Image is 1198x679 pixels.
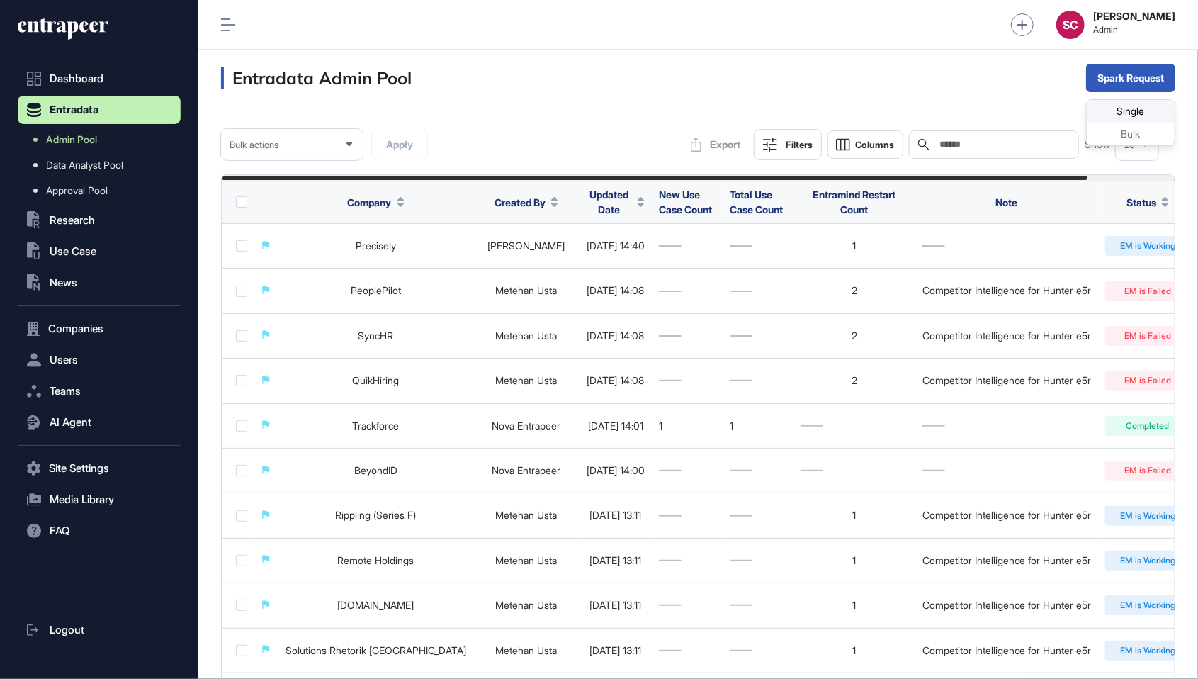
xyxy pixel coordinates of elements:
[488,240,565,252] a: [PERSON_NAME]
[855,140,894,150] span: Columns
[1105,236,1190,256] div: EM is Working
[1085,139,1110,150] span: Show
[587,510,645,521] div: [DATE] 13:11
[230,140,278,150] span: Bulk actions
[18,517,181,545] button: FAQ
[496,599,558,611] a: Metehan Usta
[786,139,813,150] div: Filters
[1105,551,1190,571] div: EM is Working
[659,189,712,215] span: New Use Case Count
[338,599,414,611] a: [DOMAIN_NAME]
[587,285,645,296] div: [DATE] 14:08
[50,525,69,537] span: FAQ
[587,420,645,432] div: [DATE] 14:01
[18,486,181,514] button: Media Library
[801,375,908,386] div: 2
[50,624,84,636] span: Logout
[730,189,783,215] span: Total Use Case Count
[1105,506,1190,526] div: EM is Working
[495,195,558,210] button: Created By
[50,386,81,397] span: Teams
[922,330,1091,342] div: Competitor Intelligence for Hunter e5r
[754,129,822,160] button: Filters
[356,240,396,252] a: Precisely
[730,420,786,432] div: 1
[1105,641,1190,661] div: EM is Working
[495,195,546,210] span: Created By
[683,130,748,159] button: Export
[1105,416,1190,436] div: Completed
[922,285,1091,296] div: Competitor Intelligence for Hunter e5r
[286,644,466,656] a: Solutions Rhetorik [GEOGRAPHIC_DATA]
[1105,371,1190,391] div: EM is Failed
[922,375,1091,386] div: Competitor Intelligence for Hunter e5r
[1093,11,1175,22] strong: [PERSON_NAME]
[351,284,401,296] a: PeoplePilot
[1087,100,1175,123] div: Single
[801,510,908,521] div: 1
[353,420,400,432] a: Trackforce
[25,152,181,178] a: Data Analyst Pool
[801,555,908,566] div: 1
[587,240,645,252] div: [DATE] 14:40
[338,554,414,566] a: Remote Holdings
[50,354,78,366] span: Users
[922,510,1091,521] div: Competitor Intelligence for Hunter e5r
[922,555,1091,566] div: Competitor Intelligence for Hunter e5r
[50,417,91,428] span: AI Agent
[496,284,558,296] a: Metehan Usta
[922,645,1091,656] div: Competitor Intelligence for Hunter e5r
[922,600,1091,611] div: Competitor Intelligence for Hunter e5r
[18,408,181,437] button: AI Agent
[1105,326,1190,346] div: EM is Failed
[50,215,95,226] span: Research
[25,178,181,203] a: Approval Pool
[18,64,181,93] a: Dashboard
[50,246,96,257] span: Use Case
[336,509,417,521] a: Rippling (Series F)
[496,509,558,521] a: Metehan Usta
[587,187,645,217] button: Updated Date
[996,196,1018,208] span: Note
[1126,195,1169,210] button: Status
[496,330,558,342] a: Metehan Usta
[587,555,645,566] div: [DATE] 13:11
[18,616,181,644] a: Logout
[1126,195,1156,210] span: Status
[1056,11,1085,39] button: SC
[659,420,716,432] div: 1
[354,464,397,476] a: BeyondID
[18,377,181,405] button: Teams
[46,185,108,196] span: Approval Pool
[18,315,181,343] button: Companies
[18,269,181,297] button: News
[496,554,558,566] a: Metehan Usta
[221,67,412,89] h3: Entradata Admin Pool
[801,240,908,252] div: 1
[1105,281,1190,301] div: EM is Failed
[50,104,98,116] span: Entradata
[492,464,561,476] a: Nova Entrapeer
[801,285,908,296] div: 2
[827,130,903,159] button: Columns
[348,195,392,210] span: Company
[358,330,394,342] a: SyncHR
[49,463,109,474] span: Site Settings
[587,187,632,217] span: Updated Date
[587,645,645,656] div: [DATE] 13:11
[496,644,558,656] a: Metehan Usta
[801,330,908,342] div: 2
[587,600,645,611] div: [DATE] 13:11
[348,195,405,210] button: Company
[18,206,181,235] button: Research
[1086,64,1175,92] button: Spark Request
[50,494,114,505] span: Media Library
[1105,595,1190,615] div: EM is Working
[18,96,181,124] button: Entradata
[18,454,181,483] button: Site Settings
[1105,461,1190,481] div: EM is Failed
[46,159,123,171] span: Data Analyst Pool
[353,374,400,386] a: QuikHiring
[48,323,103,335] span: Companies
